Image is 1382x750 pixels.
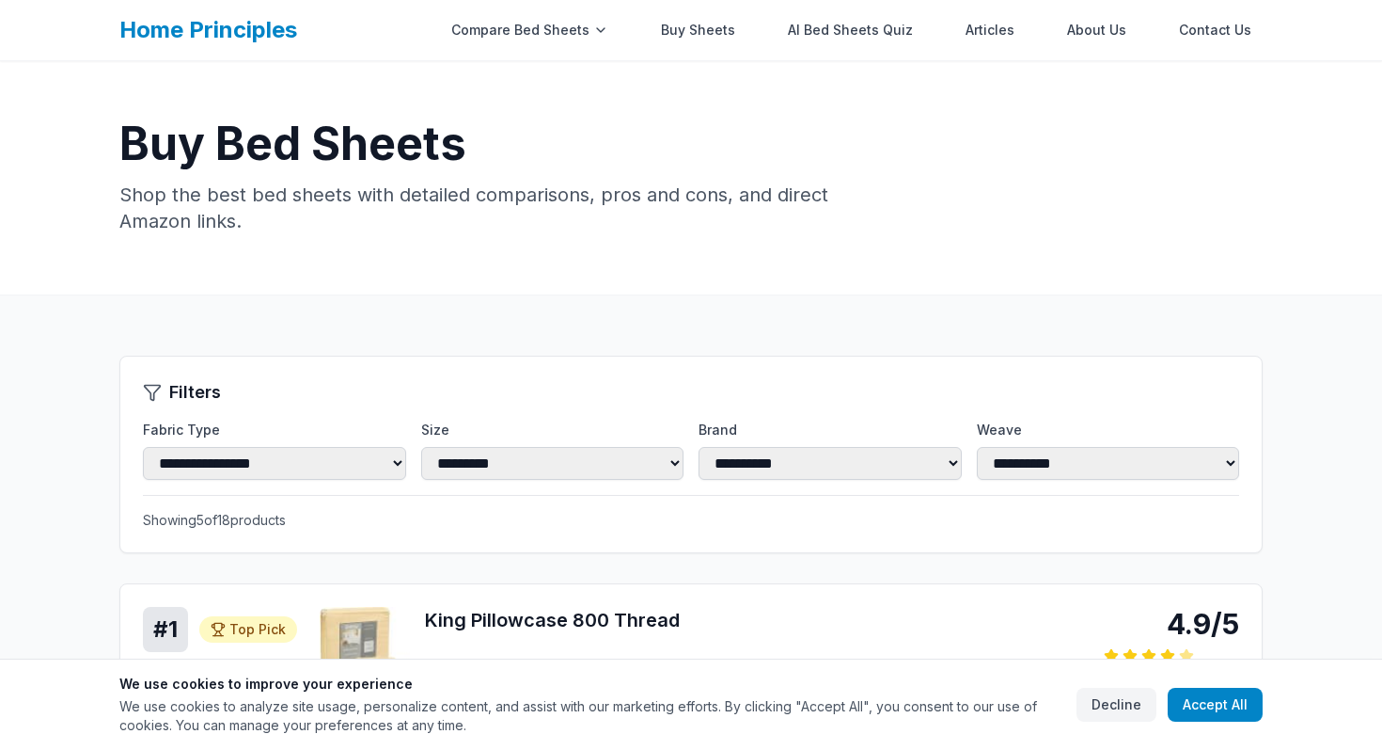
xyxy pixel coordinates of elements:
[119,121,1263,167] h1: Buy Bed Sheets
[699,421,962,439] label: Brand
[143,607,188,652] div: # 1
[777,11,924,49] a: AI Bed Sheets Quiz
[169,379,221,406] h2: Filters
[1168,11,1263,49] a: Contact Us
[320,607,410,697] img: King Pillowcase 800 Thread - Cotton product image
[421,421,684,439] label: Size
[1056,11,1138,49] a: About Us
[229,620,286,639] span: Top Pick
[954,11,1026,49] a: Articles
[143,421,406,439] label: Fabric Type
[119,697,1061,735] p: We use cookies to analyze site usage, personalize content, and assist with our marketing efforts....
[1104,607,1239,641] div: 4.9/5
[425,607,1081,633] h3: King Pillowcase 800 Thread
[977,421,1240,439] label: Weave
[119,16,297,43] a: Home Principles
[143,511,1239,530] p: Showing 5 of 18 products
[650,11,746,49] a: Buy Sheets
[1076,688,1156,722] button: Decline
[119,675,1061,694] h3: We use cookies to improve your experience
[1168,688,1263,722] button: Accept All
[119,182,841,234] p: Shop the best bed sheets with detailed comparisons, pros and cons, and direct Amazon links.
[440,11,620,49] div: Compare Bed Sheets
